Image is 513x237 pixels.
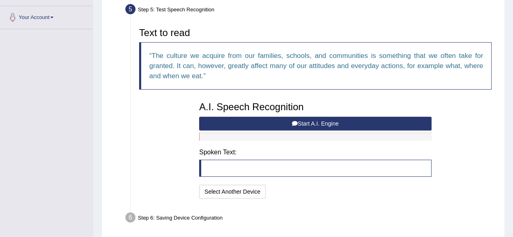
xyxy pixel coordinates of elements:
div: Step 5: Test Speech Recognition [122,2,501,19]
button: Start A.I. Engine [199,117,431,130]
q: The culture we acquire from our families, schools, and communities is something that we often tak... [149,52,483,80]
a: Your Account [0,6,93,26]
h4: Spoken Text: [199,149,431,156]
h3: A.I. Speech Recognition [199,102,431,112]
button: Select Another Device [199,185,266,199]
h3: Text to read [139,28,492,38]
div: Step 6: Saving Device Configuration [122,210,501,228]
